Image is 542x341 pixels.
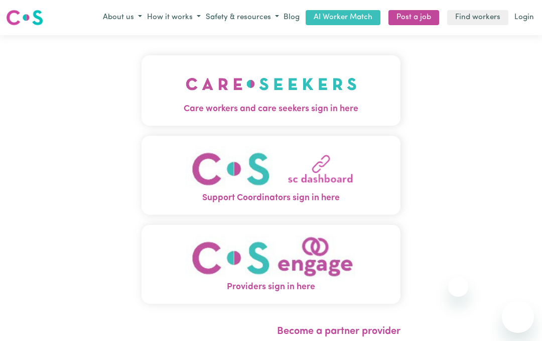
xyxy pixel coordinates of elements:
span: Providers sign in here [142,281,400,294]
a: Become a partner provider [277,326,400,336]
button: Safety & resources [203,10,282,26]
span: Care workers and care seekers sign in here [142,103,400,116]
a: Post a job [388,10,439,26]
a: Blog [282,10,302,26]
button: Providers sign in here [142,225,400,304]
button: How it works [145,10,203,26]
button: Care workers and care seekers sign in here [142,55,400,126]
button: Support Coordinators sign in here [142,136,400,215]
img: Careseekers logo [6,9,43,27]
button: About us [100,10,145,26]
iframe: Button to launch messaging window [502,301,534,333]
a: Find workers [447,10,508,26]
a: Careseekers logo [6,6,43,29]
iframe: Close message [448,277,468,297]
a: AI Worker Match [306,10,380,26]
span: Support Coordinators sign in here [142,192,400,205]
a: Login [512,10,536,26]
